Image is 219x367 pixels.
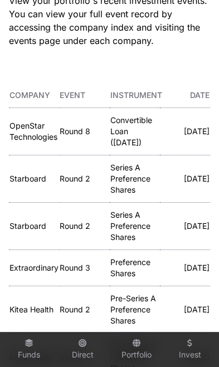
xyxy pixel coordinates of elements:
a: Extraordinary [9,263,59,272]
p: Round 8 [60,126,109,137]
p: Pre-Series A Preference Shares [110,293,159,326]
p: [DATE] [160,262,210,273]
p: Round 2 [60,304,109,315]
p: Series A Preference Shares [110,162,159,195]
a: Direct [60,335,105,365]
p: [DATE] [160,304,210,315]
p: Convertible Loan ([DATE]) [110,115,159,148]
a: OpenStar Technologies [9,121,57,141]
p: Series A Preference Shares [110,209,159,243]
a: Portfolio [114,335,159,365]
th: Event [59,83,109,108]
p: Round 2 [60,221,109,232]
a: Kitea Health [9,305,53,314]
a: Starboard [9,221,46,231]
p: Preference Shares [110,257,159,279]
th: Date [160,83,210,108]
p: [DATE] [160,221,210,232]
p: [DATE] [160,126,210,137]
a: Starboard [9,174,46,183]
p: Round 2 [60,173,109,184]
th: Company [9,83,59,108]
p: [DATE] [160,173,210,184]
p: Round 3 [60,262,109,273]
th: Instrument [110,83,160,108]
a: Funds [7,335,51,365]
iframe: Chat Widget [163,314,219,367]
